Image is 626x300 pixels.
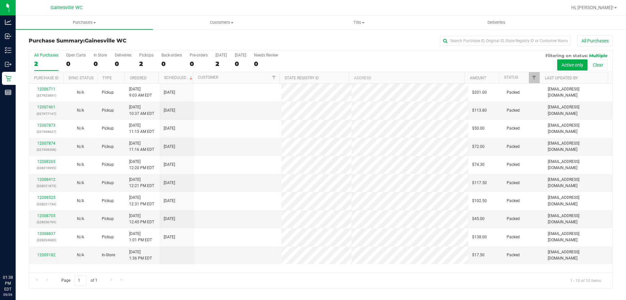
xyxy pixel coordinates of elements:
span: Pickup [102,198,114,204]
span: [DATE] 12:21 PM EDT [129,177,154,189]
span: Packed [507,216,520,222]
a: 12008705 [37,213,55,218]
button: N/A [77,216,84,222]
div: Back-orders [161,53,182,57]
span: Packed [507,162,520,168]
p: (327977147) [33,111,59,117]
p: (328021734) [33,201,59,207]
a: Purchase ID [34,76,59,80]
span: Not Applicable [77,108,84,113]
div: 2 [34,60,58,68]
inline-svg: Outbound [5,61,11,68]
span: [DATE] 10:37 AM EDT [129,104,154,117]
span: Not Applicable [77,126,84,131]
div: Pre-orders [190,53,208,57]
div: PickUps [139,53,154,57]
a: Customers [153,16,290,29]
span: $201.00 [472,89,487,96]
button: N/A [77,107,84,114]
span: $17.50 [472,252,484,258]
a: 12007874 [37,141,55,146]
a: Purchases [16,16,153,29]
span: Packed [507,125,520,132]
a: 12008525 [37,195,55,200]
span: $102.50 [472,198,487,204]
a: Sync Status [68,76,94,80]
span: [DATE] [164,89,175,96]
button: N/A [77,89,84,96]
th: Address [349,72,465,84]
div: 0 [66,60,86,68]
span: Page of 1 [56,276,103,286]
a: Filter [269,72,279,83]
p: (327923851) [33,92,59,99]
span: [DATE] 11:15 AM EDT [129,122,154,135]
inline-svg: Inbound [5,33,11,39]
span: Pickup [102,180,114,186]
h3: Purchase Summary: [29,38,223,44]
button: N/A [77,234,84,240]
div: 0 [254,60,278,68]
inline-svg: Analytics [5,19,11,25]
button: N/A [77,162,84,168]
div: [DATE] [235,53,246,57]
p: 09/26 [3,292,13,297]
span: [EMAIL_ADDRESS][DOMAIN_NAME] [548,177,609,189]
span: Pickup [102,162,114,168]
span: [DATE] 12:31 PM EDT [129,195,154,207]
span: 1 - 10 of 10 items [565,276,606,285]
a: State Registry ID [285,76,319,80]
div: 0 [94,60,107,68]
span: Gainesville WC [85,38,127,44]
span: Purchases [16,20,153,25]
span: [DATE] [164,234,175,240]
span: Not Applicable [77,162,84,167]
iframe: Resource center [7,248,26,267]
span: Packed [507,198,520,204]
p: (328036769) [33,219,59,225]
div: [DATE] [216,53,227,57]
span: Not Applicable [77,216,84,221]
span: [EMAIL_ADDRESS][DOMAIN_NAME] [548,249,609,261]
span: Not Applicable [77,198,84,203]
button: All Purchases [577,35,613,46]
span: [DATE] 12:20 PM EDT [129,159,154,171]
span: Packed [507,234,520,240]
a: Deliveries [428,16,565,29]
a: 12006711 [37,87,55,91]
span: $117.50 [472,180,487,186]
span: [DATE] 9:03 AM EDT [129,86,152,99]
div: Needs Review [254,53,278,57]
span: Pickup [102,144,114,150]
span: [DATE] [164,125,175,132]
a: Tills [290,16,427,29]
span: Deliveries [479,20,514,25]
div: 2 [216,60,227,68]
p: (328034980) [33,237,59,243]
span: [DATE] 12:45 PM EDT [129,213,154,225]
span: Not Applicable [77,181,84,185]
span: [EMAIL_ADDRESS][DOMAIN_NAME] [548,104,609,117]
div: 2 [139,60,154,68]
p: 01:38 PM EDT [3,275,13,292]
inline-svg: Retail [5,75,11,82]
span: Not Applicable [77,144,84,149]
span: Hi, [PERSON_NAME]! [571,5,614,10]
span: Pickup [102,125,114,132]
a: 12007873 [37,123,55,128]
a: Amount [470,76,486,80]
div: 0 [161,60,182,68]
div: 0 [115,60,131,68]
div: 0 [190,60,208,68]
span: [DATE] [164,198,175,204]
a: 12008412 [37,177,55,182]
span: $50.00 [472,125,484,132]
span: $72.00 [472,144,484,150]
span: [EMAIL_ADDRESS][DOMAIN_NAME] [548,159,609,171]
span: In-Store [102,252,115,258]
a: Scheduled [164,75,194,80]
button: N/A [77,125,84,132]
span: $74.30 [472,162,484,168]
span: [DATE] [164,144,175,150]
input: 1 [75,276,86,286]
